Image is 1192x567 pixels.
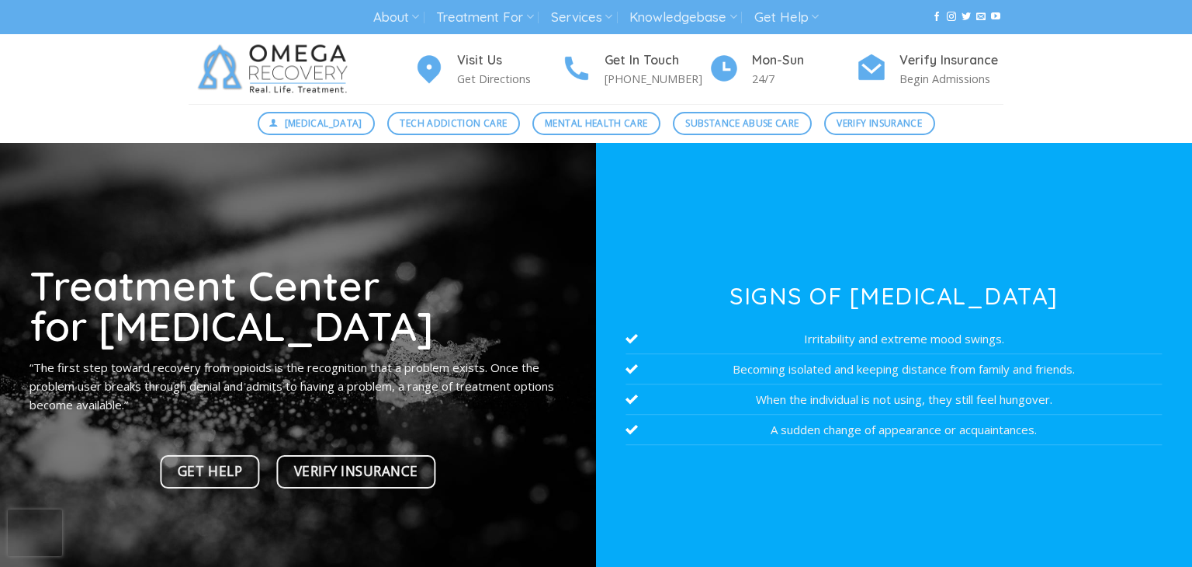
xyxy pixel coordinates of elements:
a: Get In Touch [PHONE_NUMBER] [561,50,709,89]
h4: Mon-Sun [752,50,856,71]
h4: Get In Touch [605,50,709,71]
iframe: reCAPTCHA [8,510,62,556]
span: Verify Insurance [837,116,922,130]
p: 24/7 [752,70,856,88]
a: Send us an email [976,12,986,23]
a: Knowledgebase [629,3,736,32]
a: Follow on Facebook [932,12,941,23]
a: Verify Insurance [276,455,436,489]
img: Omega Recovery [189,34,363,104]
li: A sudden change of appearance or acquaintances. [625,415,1162,445]
a: Get Help [754,3,819,32]
span: [MEDICAL_DATA] [285,116,362,130]
span: Tech Addiction Care [400,116,507,130]
span: Mental Health Care [545,116,647,130]
p: Get Directions [457,70,561,88]
a: Visit Us Get Directions [414,50,561,89]
a: Tech Addiction Care [387,112,520,135]
a: Follow on Instagram [947,12,956,23]
a: Services [551,3,612,32]
a: Verify Insurance Begin Admissions [856,50,1003,89]
a: Substance Abuse Care [673,112,812,135]
span: Verify Insurance [294,461,418,482]
h4: Verify Insurance [899,50,1003,71]
p: Begin Admissions [899,70,1003,88]
span: Get Help [178,461,242,482]
p: “The first step toward recovery from opioids is the recognition that a problem exists. Once the p... [29,358,566,414]
a: Mental Health Care [532,112,660,135]
h1: Treatment Center for [MEDICAL_DATA] [29,265,566,346]
a: [MEDICAL_DATA] [258,112,376,135]
p: [PHONE_NUMBER] [605,70,709,88]
a: About [373,3,419,32]
a: Verify Insurance [824,112,935,135]
h3: Signs of [MEDICAL_DATA] [625,284,1162,308]
li: Irritability and extreme mood swings. [625,324,1162,354]
li: Becoming isolated and keeping distance from family and friends. [625,354,1162,384]
a: Treatment For [436,3,533,32]
a: Follow on Twitter [962,12,971,23]
li: When the individual is not using, they still feel hungover. [625,384,1162,415]
a: Get Help [160,455,260,489]
span: Substance Abuse Care [685,116,799,130]
h4: Visit Us [457,50,561,71]
a: Follow on YouTube [991,12,1000,23]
